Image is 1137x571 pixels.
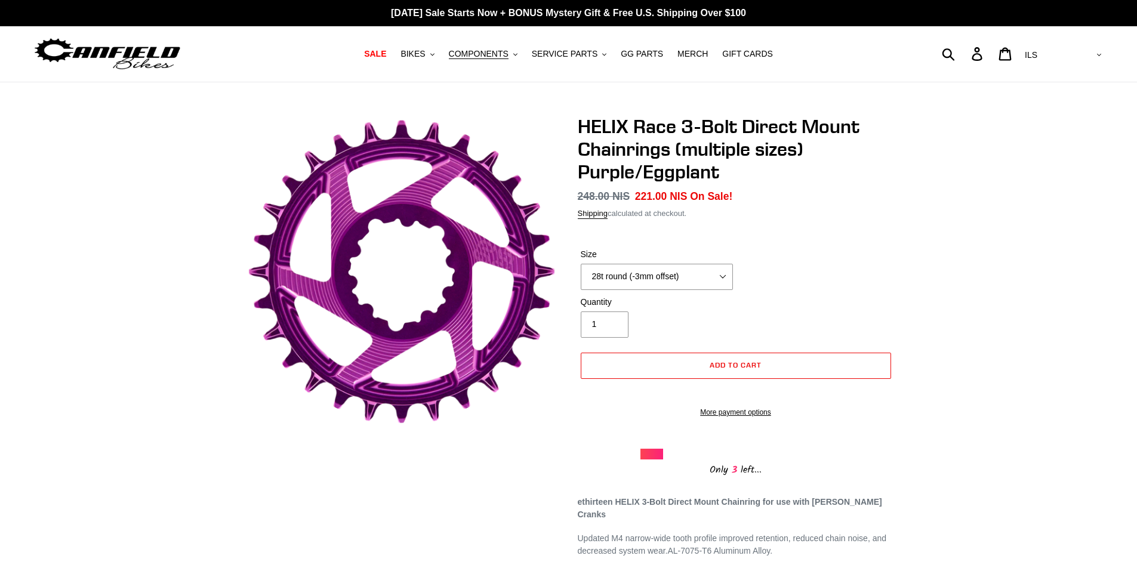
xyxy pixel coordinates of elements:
a: GIFT CARDS [716,46,779,62]
span: COMPONENTS [449,49,509,59]
span: SALE [364,49,386,59]
div: calculated at checkout. [578,208,894,220]
button: Add to cart [581,353,891,379]
span: On Sale! [690,189,732,204]
span: Updated M4 narrow-wide tooth profile improved retention, reduced chain noise, and decreased syste... [578,533,887,555]
strong: ethirteen HELIX 3-Bolt Direct Mount Chainring for use with [PERSON_NAME] Cranks [578,497,882,519]
label: Quantity [581,296,733,308]
img: Canfield Bikes [33,35,182,73]
a: GG PARTS [615,46,669,62]
span: GG PARTS [621,49,663,59]
span: 221.00 NIS [635,190,688,202]
span: MERCH [677,49,708,59]
span: Add to cart [710,360,762,369]
button: BIKES [395,46,440,62]
input: Search [948,41,979,67]
span: BIKES [400,49,425,59]
s: 248.00 NIS [578,190,630,202]
a: Shipping [578,209,608,219]
button: SERVICE PARTS [526,46,612,62]
a: More payment options [581,407,891,418]
div: Only left... [640,459,831,478]
button: COMPONENTS [443,46,523,62]
span: 3 [728,462,741,477]
span: GIFT CARDS [722,49,773,59]
a: SALE [358,46,392,62]
span: SERVICE PARTS [532,49,597,59]
label: Size [581,248,733,261]
h1: HELIX Race 3-Bolt Direct Mount Chainrings (multiple sizes) Purple/Eggplant [578,115,894,184]
a: MERCH [671,46,714,62]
